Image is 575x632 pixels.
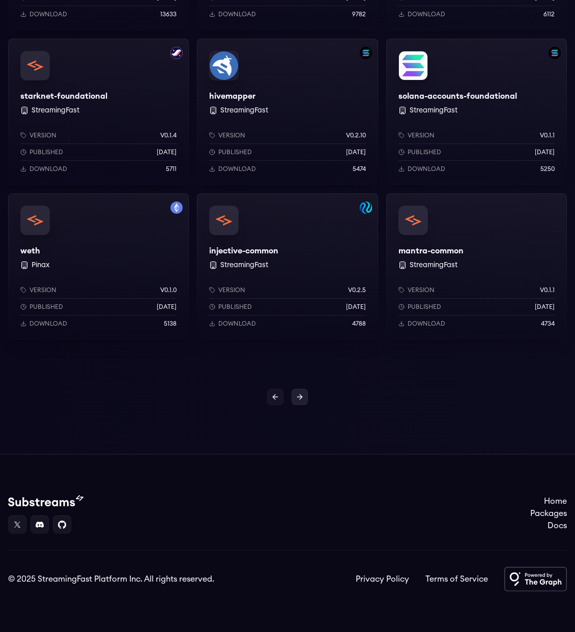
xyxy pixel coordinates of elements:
p: [DATE] [157,148,177,156]
p: Download [30,320,67,328]
img: Filter by mainnet network [170,202,183,214]
p: Download [408,165,445,173]
p: Published [218,148,252,156]
p: 5138 [164,320,177,328]
p: Published [408,303,441,311]
p: Download [218,10,256,18]
a: Filter by mainnet networkwethweth PinaxVersionv0.1.0Published[DATE]Download5138 [8,193,189,340]
p: 6112 [543,10,555,18]
button: StreamingFast [220,260,268,270]
p: Download [218,320,256,328]
p: Version [408,131,435,139]
p: Download [218,165,256,173]
button: StreamingFast [32,105,79,116]
p: v0.2.5 [348,286,366,294]
img: Filter by solana-accounts-mainnet network [549,47,561,59]
p: Download [30,165,67,173]
img: Substream's logo [8,495,83,507]
button: StreamingFast [220,105,268,116]
p: Version [218,286,245,294]
p: [DATE] [346,303,366,311]
p: Download [408,320,445,328]
button: StreamingFast [410,260,457,270]
p: Published [408,148,441,156]
a: Privacy Policy [356,573,409,585]
a: Packages [530,507,567,520]
p: Published [30,148,63,156]
a: Filter by starknet networkstarknet-foundationalstarknet-foundational StreamingFastVersionv0.1.4Pu... [8,39,189,185]
p: v0.2.10 [346,131,366,139]
p: Published [30,303,63,311]
a: Filter by solana networkhivemapperhivemapper StreamingFastVersionv0.2.10Published[DATE]Download5474 [197,39,378,185]
img: Filter by starknet network [170,47,183,59]
a: Terms of Service [425,573,488,585]
p: [DATE] [157,303,177,311]
p: 13633 [160,10,177,18]
button: StreamingFast [410,105,457,116]
p: 9782 [352,10,366,18]
p: 4788 [352,320,366,328]
img: Powered by The Graph [504,567,567,591]
p: 4734 [541,320,555,328]
p: Version [408,286,435,294]
a: Home [530,495,567,507]
p: Published [218,303,252,311]
p: [DATE] [535,303,555,311]
a: mantra-commonmantra-common StreamingFastVersionv0.1.1Published[DATE]Download4734 [386,193,567,340]
p: v0.1.4 [160,131,177,139]
a: Docs [530,520,567,532]
div: © 2025 StreamingFast Platform Inc. All rights reserved. [8,573,214,585]
p: v0.1.1 [540,131,555,139]
p: Download [30,10,67,18]
p: v0.1.1 [540,286,555,294]
p: 5711 [166,165,177,173]
p: 5474 [353,165,366,173]
p: v0.1.0 [160,286,177,294]
button: Pinax [32,260,49,270]
p: Version [30,286,56,294]
p: Version [218,131,245,139]
a: Filter by solana-accounts-mainnet networksolana-accounts-foundationalsolana-accounts-foundational... [386,39,567,185]
p: Version [30,131,56,139]
p: Download [408,10,445,18]
p: [DATE] [346,148,366,156]
p: 5250 [540,165,555,173]
img: Filter by injective-mainnet network [360,202,372,214]
p: [DATE] [535,148,555,156]
img: Filter by solana network [360,47,372,59]
a: Filter by injective-mainnet networkinjective-commoninjective-common StreamingFastVersionv0.2.5Pub... [197,193,378,340]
